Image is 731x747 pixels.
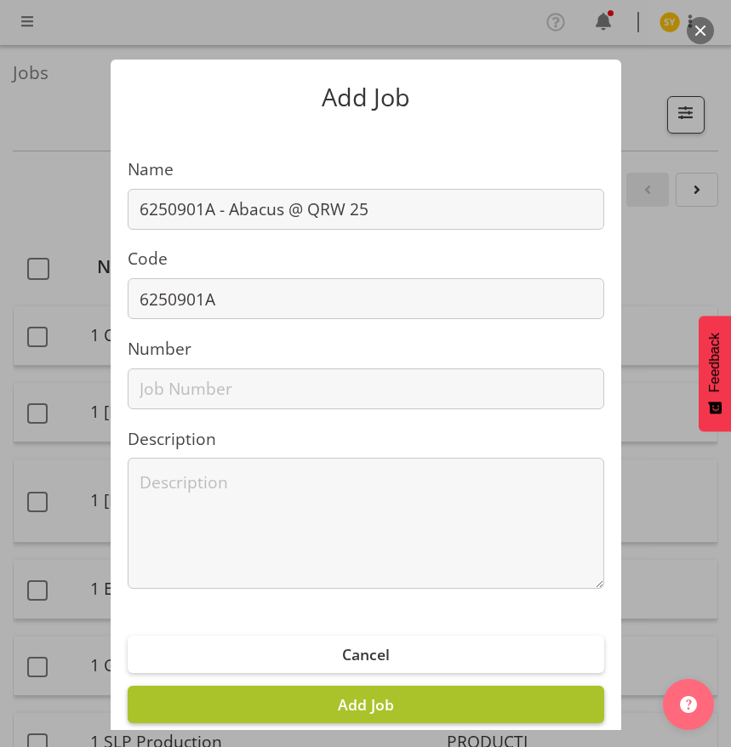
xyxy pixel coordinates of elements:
[128,278,604,319] input: Job Code
[128,368,604,409] input: Job Number
[128,157,604,182] label: Name
[128,636,604,673] button: Cancel
[128,85,604,110] p: Add Job
[680,696,697,713] img: help-xxl-2.png
[128,247,604,271] label: Code
[128,686,604,723] button: Add Job
[338,694,394,715] span: Add Job
[128,189,604,230] input: Job Name
[707,333,722,392] span: Feedback
[342,644,390,664] span: Cancel
[128,427,604,452] label: Description
[128,337,604,362] label: Number
[699,316,731,431] button: Feedback - Show survey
